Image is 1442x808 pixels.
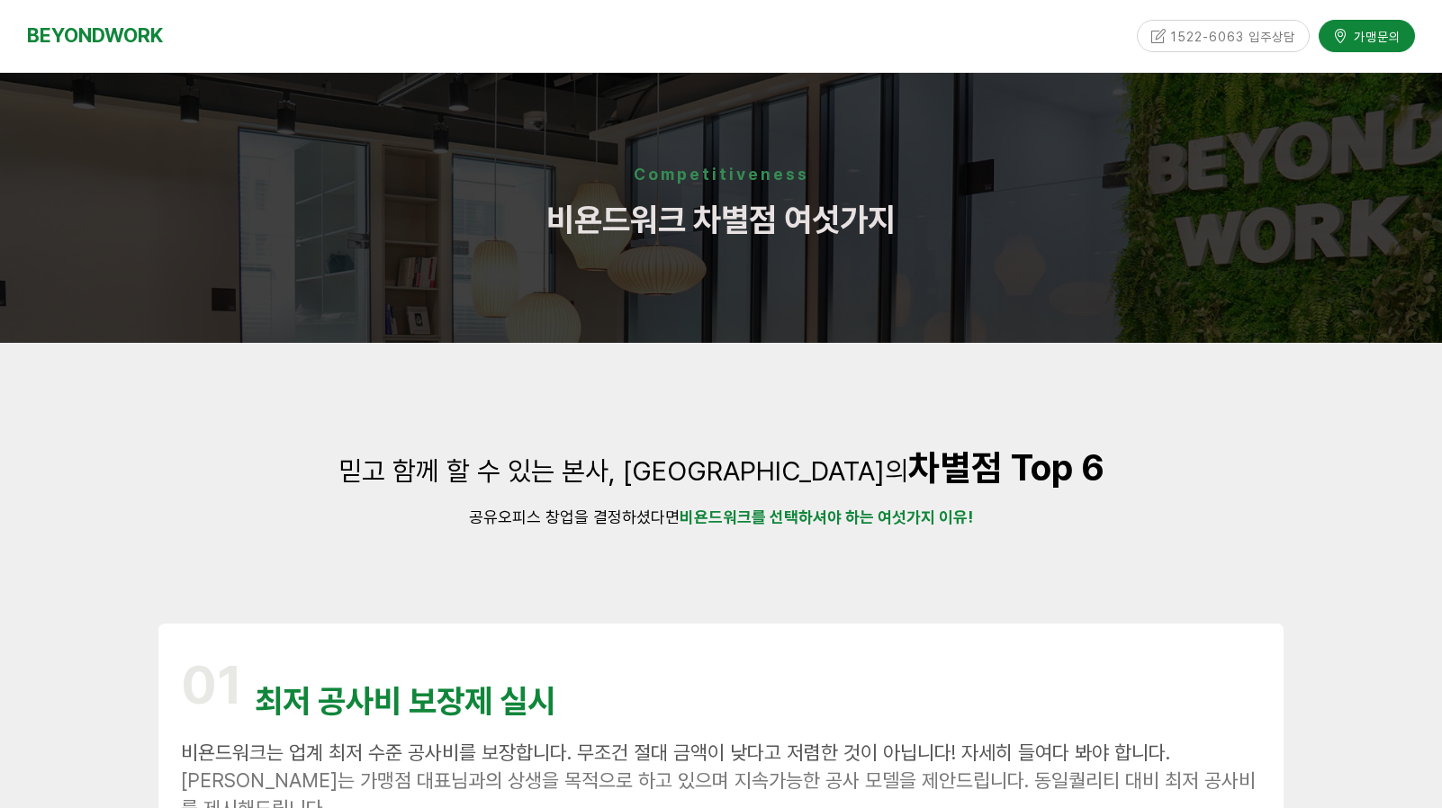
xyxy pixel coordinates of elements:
[181,652,242,716] span: 01
[908,446,1104,489] strong: 차별점 Top 6
[469,507,680,526] span: 공유오피스 창업을 결정하셨다면
[181,741,1170,764] span: 비욘드워크는 업계 최저 수준 공사비를 보장합니다. 무조건 절대 금액이 낮다고 저렴한 것이 아닙니다! 자세히 들여다 봐야 합니다.
[737,507,973,526] strong: 크를 선택하셔야 하는 여섯가지 이유!
[694,507,737,526] strong: 욘드워
[634,165,809,184] strong: Competitiveness
[680,507,694,526] strong: 비
[1348,27,1401,45] span: 가맹문의
[27,19,163,52] a: BEYONDWORK
[1319,20,1415,51] a: 가맹문의
[546,201,896,239] span: 비욘드워크 차별점 여섯가지
[255,682,555,721] span: 최저 공사비 보장제 실시
[338,454,908,487] span: 믿고 함께 할 수 있는 본사, [GEOGRAPHIC_DATA]의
